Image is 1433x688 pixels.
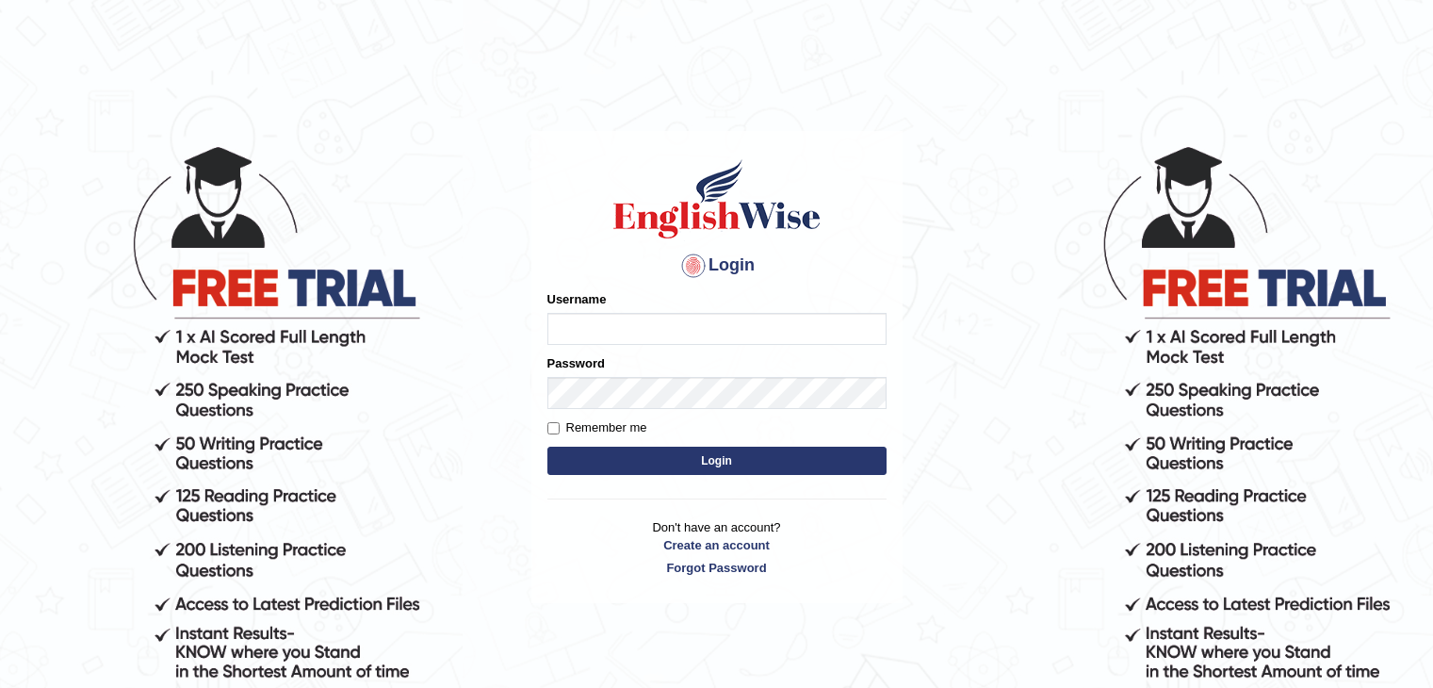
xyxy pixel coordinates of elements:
p: Don't have an account? [547,518,887,577]
h4: Login [547,251,887,281]
input: Remember me [547,422,560,434]
label: Username [547,290,607,308]
img: Logo of English Wise sign in for intelligent practice with AI [610,156,824,241]
label: Remember me [547,418,647,437]
a: Create an account [547,536,887,554]
button: Login [547,447,887,475]
a: Forgot Password [547,559,887,577]
label: Password [547,354,605,372]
